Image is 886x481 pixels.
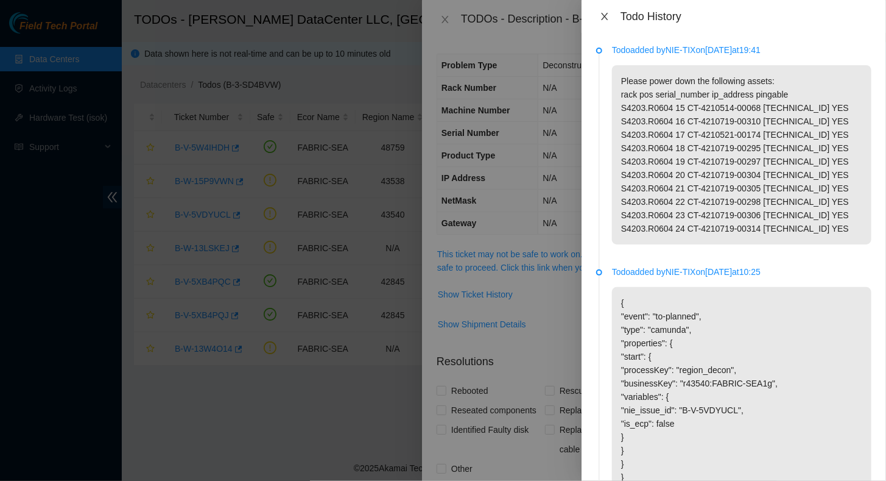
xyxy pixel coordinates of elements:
p: Please power down the following assets: rack pos serial_number ip_address pingable S4203.R0604 15... [612,65,871,244]
span: close [600,12,610,21]
div: Todo History [621,10,871,23]
p: Todo added by NIE-TIX on [DATE] at 19:41 [612,43,871,57]
p: Todo added by NIE-TIX on [DATE] at 10:25 [612,265,871,279]
button: Close [596,11,613,23]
